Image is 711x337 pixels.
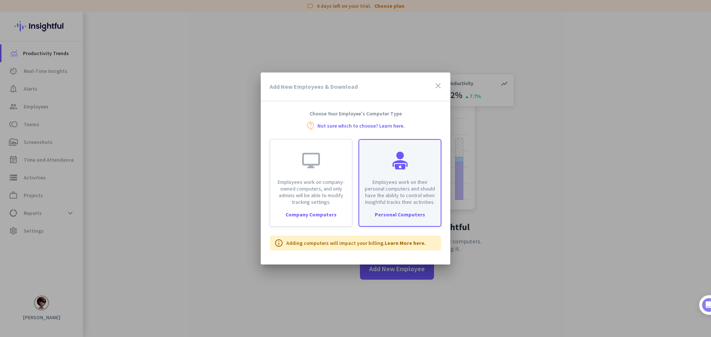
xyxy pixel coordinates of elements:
[385,240,426,246] a: Learn More here.
[270,212,352,217] div: Company Computers
[364,179,436,205] p: Employees work on their personal computers and should have the ability to control when Insightful...
[274,239,283,247] i: info
[434,81,443,90] i: close
[286,239,426,247] p: Adding computers will impact your billing.
[306,121,315,130] i: contact_support
[270,84,358,90] h3: Add New Employees & Download
[317,123,405,128] a: Not sure which to choose? Learn here.
[359,212,441,217] div: Personal Computers
[275,179,347,205] p: Employees work on company-owned computers, and only admins will be able to modify tracking settings.
[261,110,450,117] h4: Choose Your Employee's Computer Type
